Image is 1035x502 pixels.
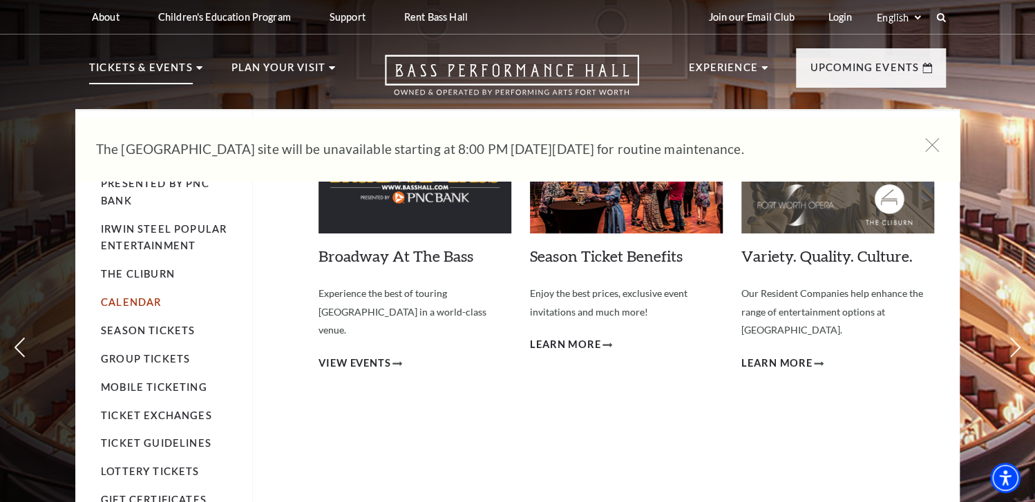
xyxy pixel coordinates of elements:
a: Ticket Guidelines [101,437,211,449]
a: View Events [319,355,402,372]
p: The [GEOGRAPHIC_DATA] site will be unavailable starting at 8:00 PM [DATE][DATE] for routine maint... [96,138,898,160]
a: Learn More Variety. Quality. Culture. [741,355,824,372]
p: Support [330,11,365,23]
span: Learn More [530,336,601,354]
a: Lottery Tickets [101,465,200,477]
a: Ticket Exchanges [101,409,212,421]
select: Select: [874,11,923,24]
a: Mobile Ticketing [101,381,207,393]
p: Children's Education Program [158,11,291,23]
p: Rent Bass Hall [404,11,468,23]
a: The Cliburn [101,268,175,280]
a: Broadway At The Bass presented by PNC Bank [101,160,237,206]
p: Experience the best of touring [GEOGRAPHIC_DATA] in a world-class venue. [319,284,511,340]
a: Learn More Season Ticket Benefits [530,336,612,354]
p: Tickets & Events [89,59,193,84]
a: Calendar [101,296,161,308]
a: Group Tickets [101,353,190,365]
p: About [92,11,120,23]
div: Accessibility Menu [990,463,1020,493]
span: Learn More [741,355,813,372]
p: Our Resident Companies help enhance the range of entertainment options at [GEOGRAPHIC_DATA]. [741,284,934,340]
img: Season Ticket Benefits [530,130,723,233]
a: Variety. Quality. Culture. [741,247,913,265]
a: Season Ticket Benefits [530,247,683,265]
img: Variety. Quality. Culture. [741,130,934,233]
a: Open this option [335,55,689,109]
span: View Events [319,355,391,372]
a: Season Tickets [101,325,195,336]
a: Irwin Steel Popular Entertainment [101,223,227,252]
a: Broadway At The Bass [319,247,473,265]
p: Enjoy the best prices, exclusive event invitations and much more! [530,284,723,321]
p: Experience [689,59,758,84]
img: Broadway At The Bass [319,130,511,233]
p: Plan Your Visit [231,59,325,84]
p: Upcoming Events [810,59,919,84]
